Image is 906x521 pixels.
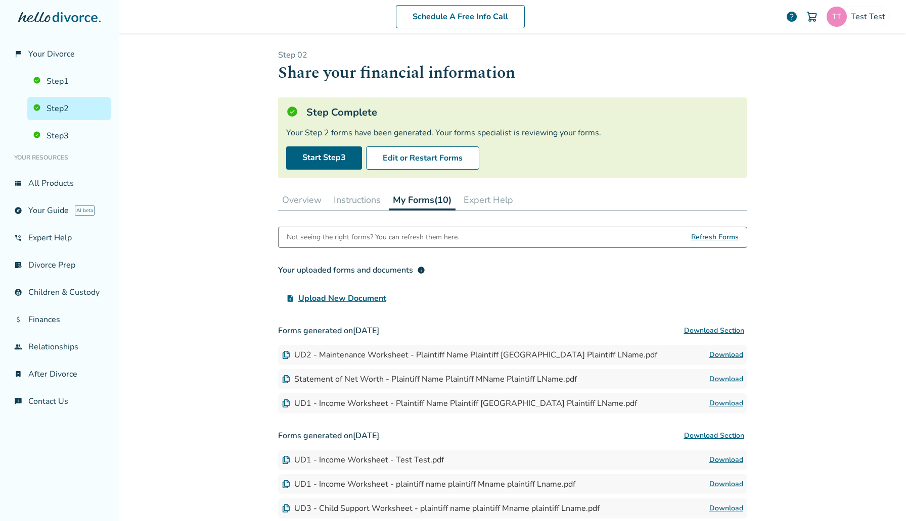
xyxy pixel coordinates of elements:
img: Document [282,504,290,512]
span: bookmark_check [14,370,22,378]
span: Refresh Forms [691,227,739,247]
button: Instructions [330,190,385,210]
div: UD2 - Maintenance Worksheet - Plaintiff Name Plaintiff [GEOGRAPHIC_DATA] Plaintiff LName.pdf [282,349,657,360]
button: Edit or Restart Forms [366,146,479,170]
span: explore [14,206,22,215]
div: Not seeing the right forms? You can refresh them here. [287,227,459,247]
a: exploreYour GuideAI beta [8,199,111,222]
span: chat_info [14,397,22,405]
li: Your Resources [8,147,111,168]
button: My Forms(10) [389,190,456,211]
a: Download [709,397,743,409]
img: Document [282,375,290,383]
a: Download [709,478,743,490]
a: chat_infoContact Us [8,390,111,413]
a: Download [709,502,743,514]
a: list_alt_checkDivorce Prep [8,253,111,277]
div: Your Step 2 forms have been generated. Your forms specialist is reviewing your forms. [286,127,739,138]
h3: Forms generated on [DATE] [278,426,747,446]
span: info [417,266,425,274]
h3: Forms generated on [DATE] [278,321,747,341]
div: UD1 - Income Worksheet - Plaintiff Name Plaintiff [GEOGRAPHIC_DATA] Plaintiff LName.pdf [282,398,637,409]
button: Download Section [681,321,747,341]
span: flag_2 [14,50,22,58]
a: Start Step3 [286,146,362,170]
a: Download [709,349,743,361]
button: Download Section [681,426,747,446]
span: view_list [14,179,22,187]
span: group [14,343,22,351]
div: UD3 - Child Support Worksheet - plaintiff name plaintiff Mname plaintiff Lname.pdf [282,503,600,514]
img: Cart [806,11,818,23]
span: AI beta [75,205,95,216]
img: Document [282,456,290,464]
img: sephiroth.jedidiah@freedrops.org [827,7,847,27]
button: Overview [278,190,326,210]
span: Upload New Document [298,292,386,304]
span: upload_file [286,294,294,302]
span: list_alt_check [14,261,22,269]
a: Download [709,373,743,385]
span: Your Divorce [28,48,75,60]
a: Step3 [27,124,111,147]
a: bookmark_checkAfter Divorce [8,362,111,386]
a: flag_2Your Divorce [8,42,111,66]
div: Statement of Net Worth - Plaintiff Name Plaintiff MName Plaintiff LName.pdf [282,374,577,385]
a: Schedule A Free Info Call [396,5,525,28]
span: attach_money [14,316,22,324]
h5: Step Complete [306,106,377,119]
button: Expert Help [460,190,517,210]
img: Document [282,480,290,488]
a: Step2 [27,97,111,120]
span: Test Test [851,11,889,22]
div: UD1 - Income Worksheet - plaintiff name plaintiff Mname plaintiff Lname.pdf [282,479,575,490]
a: Step1 [27,70,111,93]
div: UD1 - Income Worksheet - Test Test.pdf [282,454,444,465]
span: account_child [14,288,22,296]
iframe: Chat Widget [855,473,906,521]
a: help [786,11,798,23]
a: Download [709,454,743,466]
a: phone_in_talkExpert Help [8,226,111,249]
p: Step 0 2 [278,49,747,61]
img: Document [282,399,290,407]
a: attach_moneyFinances [8,308,111,331]
a: view_listAll Products [8,172,111,195]
span: phone_in_talk [14,234,22,242]
a: groupRelationships [8,335,111,358]
a: account_childChildren & Custody [8,281,111,304]
div: Your uploaded forms and documents [278,264,425,276]
img: Document [282,351,290,359]
h1: Share your financial information [278,61,747,85]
